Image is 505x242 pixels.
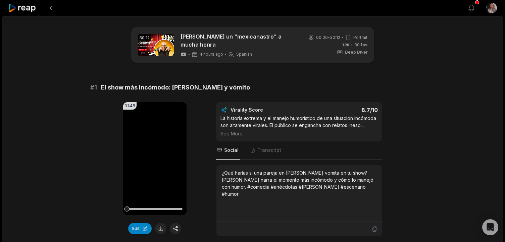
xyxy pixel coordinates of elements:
[101,83,250,92] span: El show más incómodo: [PERSON_NAME] y vómito
[354,42,367,48] span: 30
[90,83,97,92] span: # 1
[123,102,187,215] video: Your browser does not support mp4 format.
[220,115,378,137] div: La historia extrema y el manejo humorístico de una situación incómoda son altamente virales. El p...
[128,223,152,234] button: Edit
[220,130,378,137] div: See More
[236,52,252,57] span: Spanish
[222,169,376,197] div: ¿Qué harías si una pareja en [PERSON_NAME] vomita en tu show? [PERSON_NAME] narra el momento más ...
[231,107,303,113] div: Virality Score
[482,219,498,235] div: Open Intercom Messenger
[361,42,367,47] span: fps
[224,147,239,154] span: Social
[181,33,296,49] a: [PERSON_NAME] un "mexicanastro" a mucha honra
[306,107,378,113] div: 8.7 /10
[345,49,367,55] span: Deep Diver
[216,141,382,160] nav: Tabs
[200,52,223,57] span: 4 hours ago
[353,35,367,41] span: Portrait
[257,147,281,154] span: Transcript
[316,35,340,41] span: 00:00 - 30:12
